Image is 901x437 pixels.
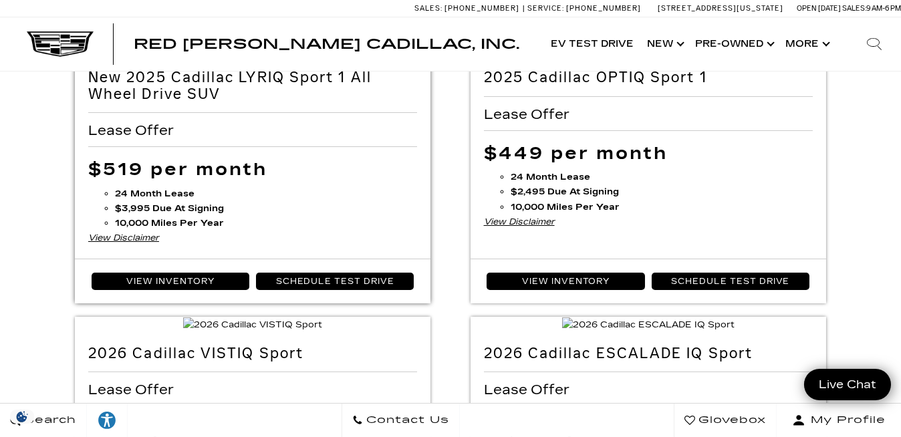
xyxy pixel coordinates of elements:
span: 24 Month Lease [115,188,195,199]
h2: 2026 Cadillac ESCALADE IQ Sport [484,345,813,361]
section: Click to Open Cookie Consent Modal [7,410,37,424]
span: My Profile [805,411,886,430]
span: Sales: [842,4,866,13]
span: Lease Offer [484,382,573,397]
a: [STREET_ADDRESS][US_STATE] [658,4,783,13]
span: [PHONE_NUMBER] [444,4,519,13]
a: Service: [PHONE_NUMBER] [523,5,644,12]
span: $519 per month [88,159,268,180]
span: Lease Offer [88,123,177,138]
a: Schedule Test Drive [652,273,809,290]
span: Open [DATE] [797,4,841,13]
a: Explore your accessibility options [87,404,128,437]
button: Open user profile menu [777,404,901,437]
span: 9 AM-6 PM [866,4,901,13]
a: View Inventory [92,273,249,290]
span: Service: [527,4,564,13]
span: 24 Month Lease [511,172,590,182]
a: New [640,17,688,71]
a: Live Chat [804,369,891,400]
h2: 2025 Cadillac OPTIQ Sport 1 [484,69,813,86]
img: Opt-Out Icon [7,410,37,424]
span: Glovebox [695,411,766,430]
strong: $3,995 Due At Signing [115,203,224,214]
span: $449 per month [484,143,668,164]
span: Live Chat [812,377,883,392]
span: Red [PERSON_NAME] Cadillac, Inc. [134,36,519,52]
span: Sales: [414,4,442,13]
div: Explore your accessibility options [87,410,127,430]
a: Sales: [PHONE_NUMBER] [414,5,523,12]
div: Search [848,17,901,71]
div: View Disclaimer [484,214,813,229]
strong: $2,495 Due At Signing [511,186,619,197]
a: Schedule Test Drive [256,273,414,290]
img: 2026 Cadillac VISTIQ Sport [183,317,322,332]
span: [PHONE_NUMBER] [566,4,641,13]
a: Red [PERSON_NAME] Cadillac, Inc. [134,37,519,51]
strong: 10,000 Miles Per Year [511,202,620,212]
span: Search [21,411,76,430]
a: Glovebox [674,404,777,437]
a: View Inventory [487,273,644,290]
div: View Disclaimer [88,231,417,245]
img: Cadillac Dark Logo with Cadillac White Text [27,31,94,57]
a: Pre-Owned [688,17,779,71]
a: EV Test Drive [544,17,640,71]
button: More [779,17,834,71]
span: Lease Offer [484,107,573,122]
img: 2026 Cadillac ESCALADE IQ Sport [562,317,735,332]
span: Lease Offer [88,382,177,397]
span: Contact Us [363,411,449,430]
strong: 10,000 Miles Per Year [115,218,224,229]
h2: New 2025 Cadillac LYRIQ Sport 1 All Wheel Drive SUV [88,69,417,102]
h2: 2026 Cadillac VISTIQ Sport [88,345,417,361]
a: Contact Us [342,404,460,437]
